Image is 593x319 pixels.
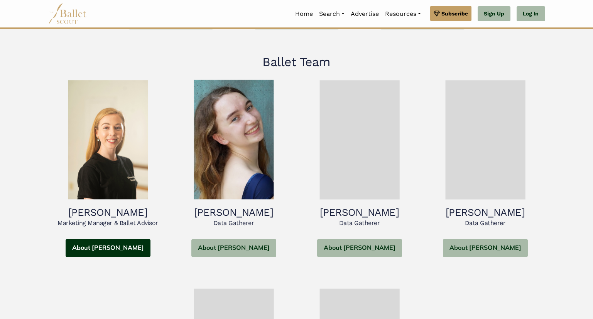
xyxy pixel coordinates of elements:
img: gem.svg [434,9,440,18]
h3: [PERSON_NAME] [429,206,542,219]
a: Home [292,6,316,22]
h3: [PERSON_NAME] [303,206,416,219]
h5: Marketing Manager & Ballet Advisor [51,219,165,227]
h5: Data Gatherer [429,219,542,227]
span: Subscribe [441,9,468,18]
h2: Ballet Team [51,54,542,70]
a: Resources [382,6,424,22]
h3: [PERSON_NAME] [177,206,291,219]
a: Search [316,6,348,22]
h3: [PERSON_NAME] [51,206,165,219]
a: Advertise [348,6,382,22]
button: About [PERSON_NAME] [443,239,528,257]
a: Log In [517,6,545,22]
button: About [PERSON_NAME] [191,239,276,257]
h5: Data Gatherer [177,219,291,227]
a: Sign Up [478,6,510,22]
button: About [PERSON_NAME] [317,239,402,257]
a: Subscribe [430,6,471,21]
h5: Data Gatherer [303,219,416,227]
button: About [PERSON_NAME] [66,239,150,257]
